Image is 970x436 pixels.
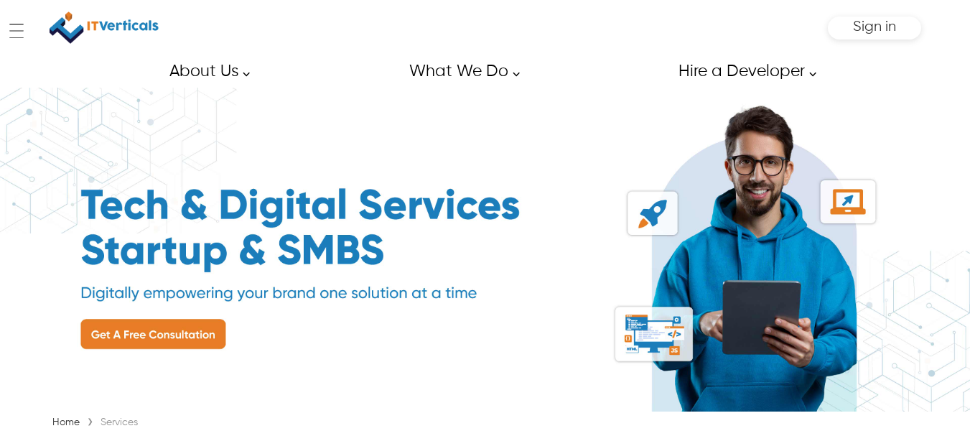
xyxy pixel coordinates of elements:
a: What We Do [393,55,528,88]
a: Sign in [853,24,896,33]
span: › [87,412,93,432]
span: Sign in [853,19,896,34]
a: Hire a Developer [662,55,824,88]
a: About Us [153,55,258,88]
div: Services [97,415,141,430]
a: Home [49,417,83,427]
a: IT Verticals Inc [49,7,160,48]
img: IT Verticals Inc [50,7,159,48]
